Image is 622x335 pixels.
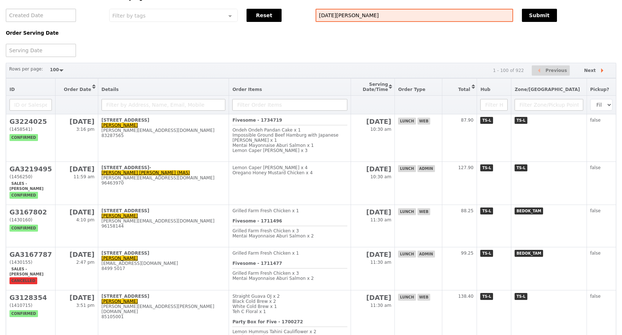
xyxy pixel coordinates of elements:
span: Order Items [232,87,262,92]
h2: [DATE] [354,251,391,258]
input: Created Date [6,9,76,22]
span: Mentai Mayonnaise Aburi Salmon x 2 [232,276,314,281]
h5: Order Serving Date [6,30,100,36]
div: White Cold Brew x 1 [232,304,347,309]
input: Filter Hub [480,99,508,111]
div: Straight Guava OJ x 2 [232,294,347,299]
span: false [590,165,601,170]
h2: [DATE] [354,208,391,216]
input: Search any field [316,9,513,22]
div: 83287565 [102,133,226,138]
h2: [DATE] [59,251,94,258]
div: [PERSON_NAME][EMAIL_ADDRESS][PERSON_NAME][DOMAIN_NAME] [102,304,226,314]
h2: GA3219495 [9,165,52,173]
div: Grilled Farm Fresh Chicken x 1 [232,251,347,256]
div: [STREET_ADDRESS] [102,118,226,123]
div: [STREET_ADDRESS] [102,251,226,256]
h2: [DATE] [59,118,94,125]
span: Impossible Ground Beef Hamburg with Japanese [PERSON_NAME] x 1 [232,133,338,143]
div: [EMAIL_ADDRESS][DOMAIN_NAME] [102,261,226,266]
span: admin [417,165,435,172]
span: 4:10 pm [76,217,95,222]
span: lunch [398,118,416,125]
div: Lemon Caper [PERSON_NAME] x 4 [232,165,347,170]
span: Lemon Caper [PERSON_NAME] x 3 [232,148,308,153]
button: Reset [247,9,282,22]
button: Submit [522,9,557,22]
a: [PERSON_NAME] [PERSON_NAME] (MAS) [102,170,190,175]
span: confirmed [9,225,38,232]
div: [STREET_ADDRESS] [102,208,226,213]
span: TS-L [515,164,527,171]
div: Grilled Farm Fresh Chicken x 1 [232,208,347,213]
span: lunch [398,294,416,301]
span: admin [417,251,435,258]
h2: [DATE] [354,118,391,125]
input: Serving Date [6,44,76,57]
span: ID [9,87,15,92]
span: Mentai Mayonnaise Aburi Salmon x 2 [232,233,314,239]
span: Previous [546,66,567,75]
span: 2:47 pm [76,260,95,265]
span: confirmed [9,134,38,141]
div: 85105001 [102,314,226,319]
div: [PERSON_NAME][EMAIL_ADDRESS][DOMAIN_NAME] [102,218,226,224]
div: 8499 5017 [102,266,226,271]
span: 10:30 am [370,174,391,179]
span: TS-L [480,293,493,300]
h2: G3167802 [9,208,52,216]
span: false [590,118,601,123]
span: BEDOK_TAM [515,250,543,257]
div: (1458541) [9,127,52,132]
span: false [590,294,601,299]
span: TS-L [480,117,493,124]
h2: G3128354 [9,294,52,301]
div: Oregano Honey Mustard Chicken x 4 [232,170,347,175]
div: 1 - 100 of 922 [493,68,524,73]
div: 96158144 [102,224,226,229]
h2: GA3167787 [9,251,52,258]
button: Previous [532,65,570,76]
button: Next [578,65,613,76]
b: Fivesome - 1734719 [232,118,282,123]
span: Next [584,66,596,75]
div: (1456250) [9,174,52,179]
span: web [417,294,430,301]
input: Filter Order Items [232,99,347,111]
b: Fivesome - 1711496 [232,218,282,224]
span: TS-L [480,164,493,171]
h2: [DATE] [59,294,94,301]
span: Order Type [398,87,425,92]
a: [PERSON_NAME] [102,299,138,304]
b: Fivesome - 1711477 [232,261,282,266]
div: [PERSON_NAME][EMAIL_ADDRESS][DOMAIN_NAME] [102,175,226,180]
span: 88.25 [461,208,473,213]
span: false [590,208,601,213]
span: 99.25 [461,251,473,256]
span: web [417,118,430,125]
span: 11:30 am [370,217,391,222]
span: BEDOK_TAM [515,208,543,214]
div: (1430155) [9,260,52,265]
span: lunch [398,208,416,215]
span: 11:59 am [73,174,94,179]
span: lunch [398,165,416,172]
span: 138.40 [458,294,473,299]
div: (1430160) [9,217,52,222]
span: TS-L [515,117,527,124]
span: 87.90 [461,118,473,123]
b: Party Box for Five - 1700272 [232,319,303,324]
span: TS-L [480,208,493,214]
div: Black Cold Brew x 2 [232,299,347,304]
h2: [DATE] [59,165,94,173]
div: [STREET_ADDRESS] [102,294,226,299]
span: ⁠Lemon Hummus Tahini Cauliflower x 2 [232,329,316,334]
span: false [590,251,601,256]
span: Sales - [PERSON_NAME] [9,180,45,192]
h2: [DATE] [354,294,391,301]
span: confirmed [9,310,38,317]
input: Filter by Address, Name, Email, Mobile [102,99,226,111]
h2: [DATE] [59,208,94,216]
span: Sales - [PERSON_NAME] [9,266,45,278]
div: Teh C Floral x 1 [232,309,347,314]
